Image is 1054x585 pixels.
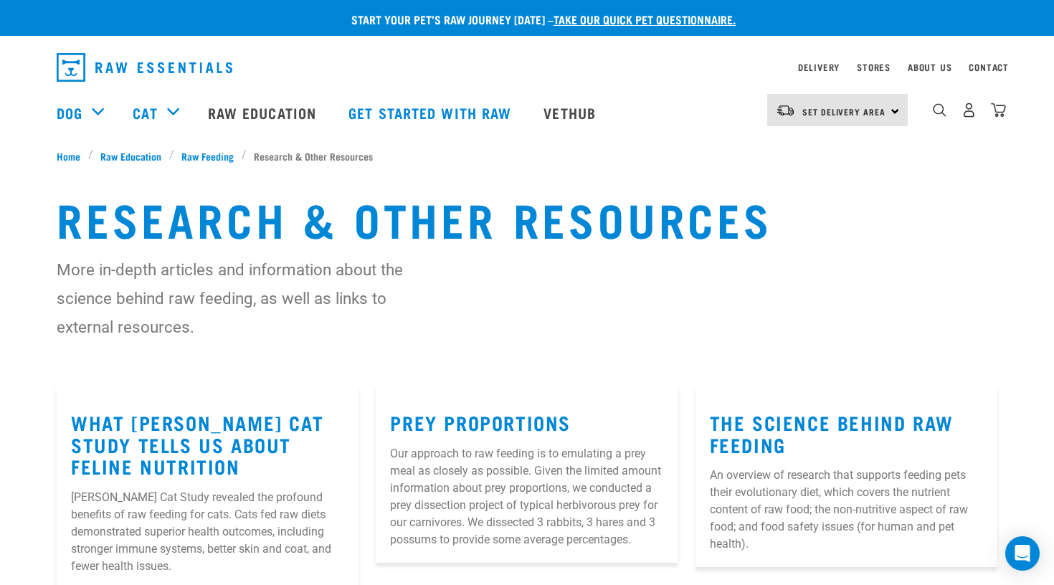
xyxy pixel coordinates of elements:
a: The Science Behind Raw Feeding [710,417,954,450]
a: Delivery [798,65,840,70]
p: An overview of research that supports feeding pets their evolutionary diet, which covers the nutr... [710,467,983,553]
a: Home [57,148,88,163]
p: Our approach to raw feeding is to emulating a prey meal as closely as possible. Given the limited... [390,445,663,548]
span: Raw Feeding [181,148,234,163]
img: Raw Essentials Logo [57,53,232,82]
a: What [PERSON_NAME] Cat Study Tells Us About Feline Nutrition [71,417,323,471]
span: Set Delivery Area [802,109,886,114]
a: Prey Proportions [390,417,571,427]
a: Cat [133,102,157,123]
a: Get started with Raw [334,84,529,141]
a: Raw Feeding [174,148,242,163]
div: Open Intercom Messenger [1005,536,1040,571]
a: Dog [57,102,82,123]
img: van-moving.png [776,104,795,117]
span: Raw Education [100,148,161,163]
p: [PERSON_NAME] Cat Study revealed the profound benefits of raw feeding for cats. Cats fed raw diet... [71,489,344,575]
a: Contact [969,65,1009,70]
a: Raw Education [194,84,334,141]
h1: Research & Other Resources [57,192,997,244]
a: About Us [908,65,951,70]
img: home-icon-1@2x.png [933,103,946,117]
img: home-icon@2x.png [991,103,1006,118]
img: user.png [962,103,977,118]
a: Vethub [529,84,614,141]
a: take our quick pet questionnaire. [554,16,736,22]
span: Home [57,148,80,163]
p: More in-depth articles and information about the science behind raw feeding, as well as links to ... [57,255,433,341]
nav: dropdown navigation [45,47,1009,87]
a: Stores [857,65,891,70]
nav: breadcrumbs [57,148,997,163]
a: Raw Education [93,148,169,163]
